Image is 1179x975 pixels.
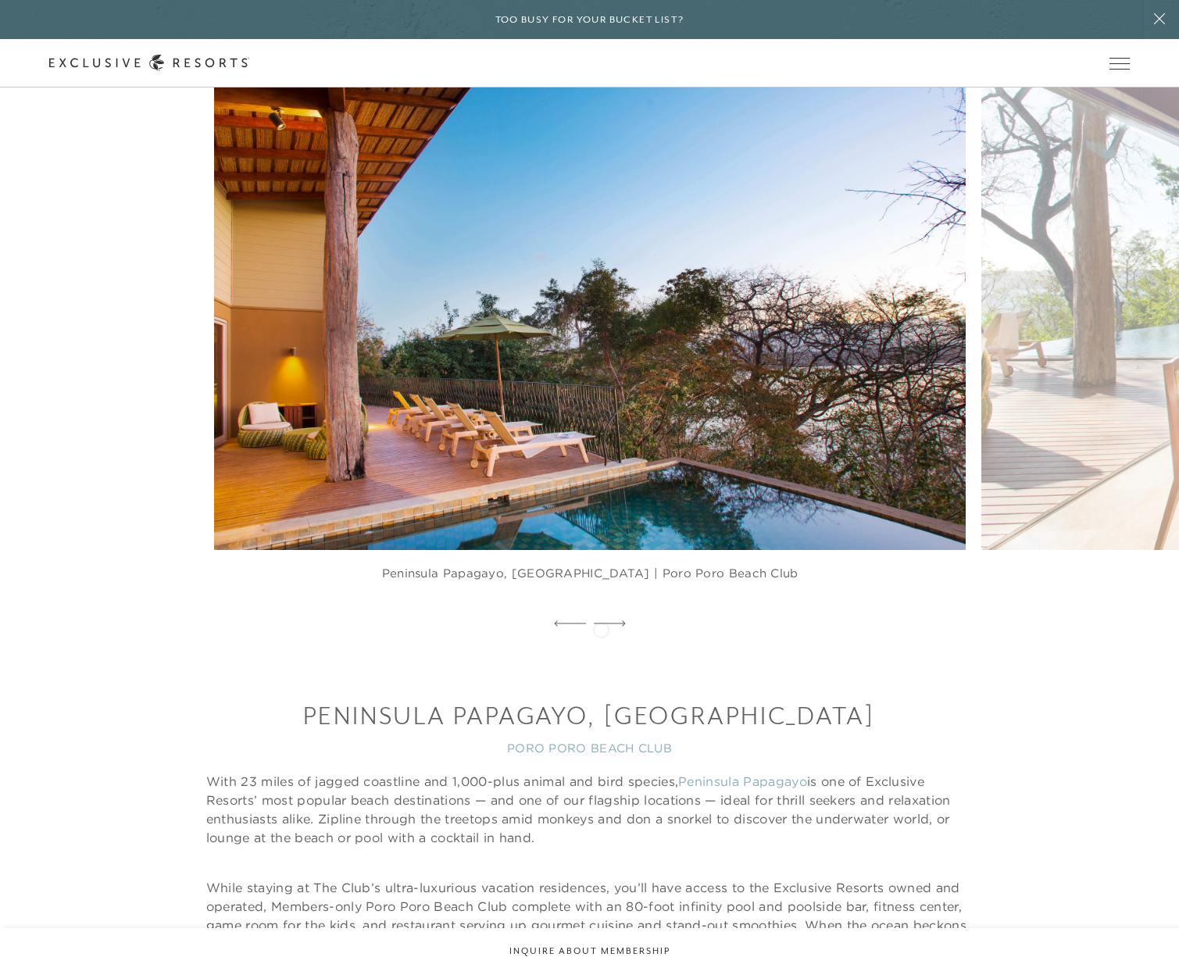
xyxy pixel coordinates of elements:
[1109,58,1130,69] button: Open navigation
[507,741,672,755] a: PORO PORO BEACH CLUB
[206,698,973,733] h3: Peninsula Papagayo, [GEOGRAPHIC_DATA]
[495,12,684,27] h6: Too busy for your bucket list?
[678,773,807,789] a: Peninsula Papagayo
[1107,903,1179,975] iframe: Qualified Messenger
[206,772,973,847] p: With 23 miles of jagged coastline and 1,000-plus animal and bird species, is one of Exclusive Res...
